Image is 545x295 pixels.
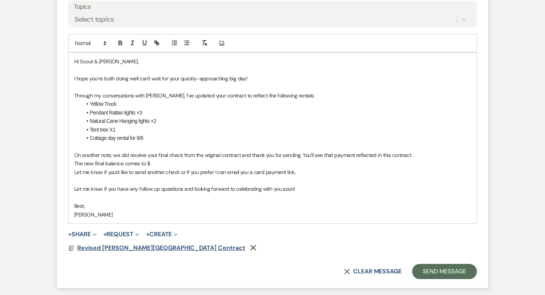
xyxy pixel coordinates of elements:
p: I hope you’re both doing well can't wait for your quickly-approaching big day! [74,74,471,83]
li: Cottage day rental for 9/6 [82,134,471,142]
p: Let me know if you'd like to send another check or if you prefer I can email you a card payment l... [74,168,471,176]
span: + [68,231,72,237]
p: On another note, we did receive your final check from the original contract and thank you for sen... [74,151,471,159]
button: Clear message [344,268,402,275]
span: + [103,231,107,237]
span: Revised [PERSON_NAME][GEOGRAPHIC_DATA] Contract [77,244,245,252]
p: Hi Scout & [PERSON_NAME], [74,57,471,66]
button: Create [146,231,178,237]
span: + [146,231,149,237]
button: Request [103,231,139,237]
p: Best, [74,202,471,210]
label: Topics [74,2,471,13]
p: [PERSON_NAME] [74,210,471,219]
p: Let me know if you have any follow up questions and looking forward to celebrating with you soon! [74,185,471,193]
li: Yellow Truck [82,100,471,108]
button: Share [68,231,97,237]
p: Through my conversations with [PERSON_NAME], I’ve updated your contract to reflect the following ... [74,91,471,100]
button: Send Message [412,264,477,279]
p: The new final balance comes to $ [74,159,471,168]
div: Select topics [75,14,114,25]
li: Natural Cane Hanging lights ×2 [82,117,471,125]
button: Revised [PERSON_NAME][GEOGRAPHIC_DATA] Contract [77,243,247,253]
li: Pendant Rattan lights ×3 [82,108,471,117]
li: Tent tree X1 [82,126,471,134]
